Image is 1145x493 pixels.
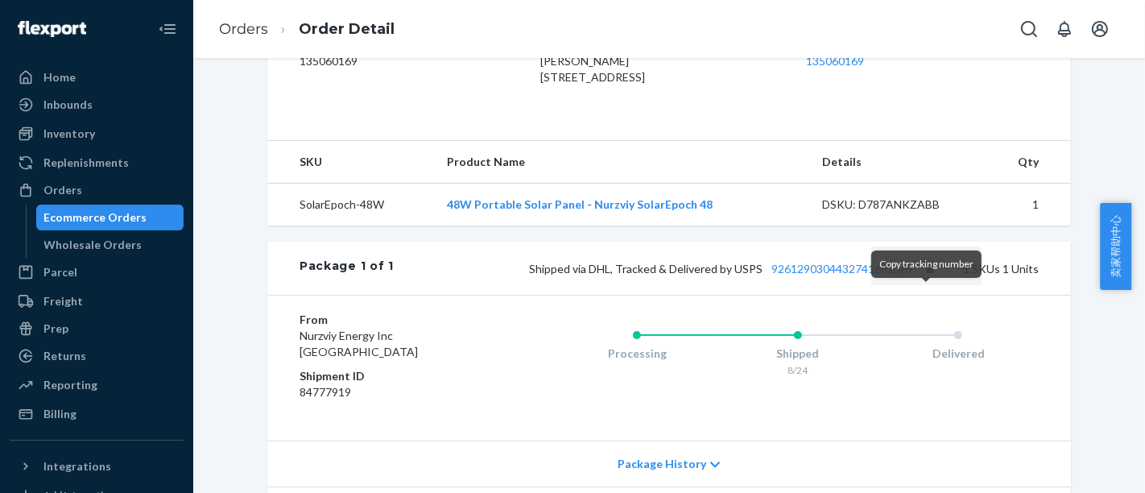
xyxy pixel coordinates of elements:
[151,13,184,45] button: Close Navigation
[36,205,184,230] a: Ecommerce Orders
[219,20,268,38] a: Orders
[300,312,492,328] dt: From
[10,372,184,398] a: Reporting
[717,363,878,377] div: 8/24
[807,54,865,68] a: 135060169
[43,182,82,198] div: Orders
[43,406,76,422] div: Billing
[10,177,184,203] a: Orders
[10,343,184,369] a: Returns
[10,288,184,314] a: Freight
[43,69,76,85] div: Home
[1100,203,1131,290] button: 卖家帮助中心
[43,348,86,364] div: Returns
[300,384,492,400] dd: 84777919
[717,346,878,362] div: Shipped
[1048,13,1081,45] button: Open notifications
[10,121,184,147] a: Inventory
[447,197,713,211] a: 48W Portable Solar Panel - Nurzviy SolarEpoch 48
[300,53,515,69] dd: 135060169
[43,126,95,142] div: Inventory
[299,20,395,38] a: Order Detail
[618,456,706,472] span: Package History
[434,141,809,184] th: Product Name
[771,262,913,275] a: 9261290304432741681369
[10,150,184,176] a: Replenishments
[10,316,184,342] a: Prep
[300,329,418,358] span: Nurzviy Energy Inc [GEOGRAPHIC_DATA]
[43,377,97,393] div: Reporting
[529,262,940,275] span: Shipped via DHL, Tracked & Delivered by USPS
[300,258,394,279] div: Package 1 of 1
[43,321,68,337] div: Prep
[822,197,973,213] div: DSKU: D787ANKZABB
[43,458,111,474] div: Integrations
[986,184,1071,226] td: 1
[43,293,83,309] div: Freight
[10,259,184,285] a: Parcel
[394,258,1039,279] div: 1 SKUs 1 Units
[879,258,973,270] span: Copy tracking number
[809,141,986,184] th: Details
[206,6,407,53] ol: breadcrumbs
[10,92,184,118] a: Inbounds
[10,454,184,479] button: Integrations
[878,346,1039,362] div: Delivered
[556,346,717,362] div: Processing
[43,97,93,113] div: Inbounds
[18,21,86,37] img: Flexport logo
[44,237,143,253] div: Wholesale Orders
[267,141,434,184] th: SKU
[36,232,184,258] a: Wholesale Orders
[10,64,184,90] a: Home
[43,155,129,171] div: Replenishments
[267,184,434,226] td: SolarEpoch-48W
[1084,13,1116,45] button: Open account menu
[10,401,184,427] a: Billing
[986,141,1071,184] th: Qty
[1013,13,1045,45] button: Open Search Box
[44,209,147,226] div: Ecommerce Orders
[300,368,492,384] dt: Shipment ID
[43,264,77,280] div: Parcel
